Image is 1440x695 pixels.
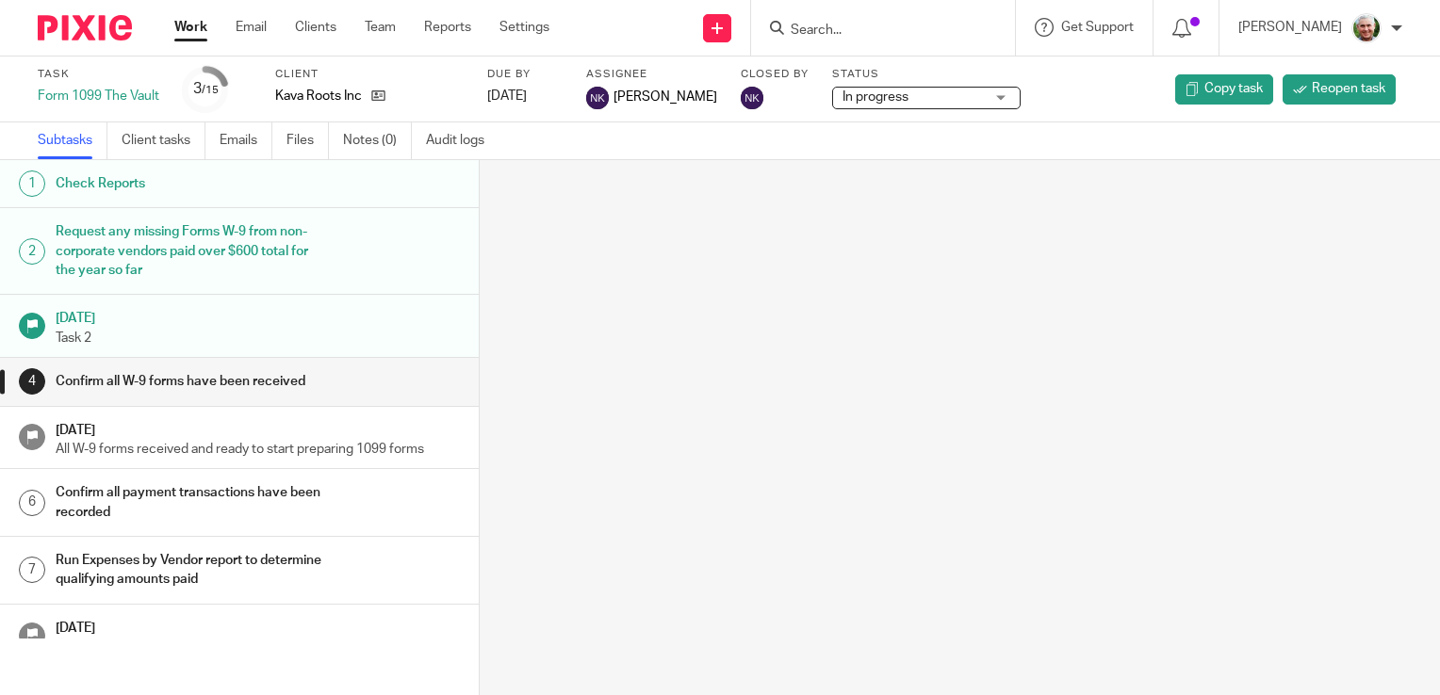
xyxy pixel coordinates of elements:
input: Search [789,23,958,40]
a: Reports [424,18,471,37]
a: Subtasks [38,122,107,159]
label: Due by [487,67,563,82]
label: Status [832,67,1021,82]
div: 7 [19,557,45,583]
span: [PERSON_NAME] [614,88,717,106]
div: [DATE] [487,87,563,105]
p: Kava Roots Inc [275,87,362,105]
i: Open client page [371,89,385,103]
span: In progress [843,90,908,104]
h1: [DATE] [56,614,461,638]
h1: Request any missing Forms W-9 from non-corporate vendors paid over $600 total for the year so far [56,218,325,284]
span: Reopen task [1312,79,1385,98]
a: Team [365,18,396,37]
h1: [DATE] [56,304,461,328]
div: 3 [193,78,219,100]
a: Files [286,122,329,159]
label: Task [38,67,159,82]
label: Closed by [741,67,809,82]
h1: [DATE] [56,416,461,440]
div: 1 [19,170,45,197]
img: Nicki Knerr [586,87,609,109]
img: kim_profile.jpg [1351,13,1382,43]
div: 2 [19,238,45,265]
div: 4 [19,368,45,395]
h1: Check Reports [56,170,325,198]
span: Copy task [1204,79,1263,98]
a: Reopen task [1283,74,1396,105]
img: Nicki Knerr [741,87,763,109]
h1: Confirm all payment transactions have been recorded [56,478,325,526]
p: Complete 1099 Report [56,638,461,656]
a: Emails [220,122,272,159]
h1: Confirm all W-9 forms have been received [56,367,325,396]
a: Audit logs [426,122,499,159]
a: Email [236,18,267,37]
small: /15 [202,85,219,95]
p: Task 2 [56,329,461,347]
h1: Run Expenses by Vendor report to determine qualifying amounts paid [56,546,325,594]
div: 6 [19,490,45,516]
a: Settings [499,18,549,37]
a: Clients [295,18,336,37]
span: Get Support [1061,21,1134,34]
p: [PERSON_NAME] [1238,18,1342,37]
a: Work [174,18,207,37]
p: All W-9 forms received and ready to start preparing 1099 forms [56,440,461,459]
div: Form 1099 The Vault [38,87,159,105]
label: Assignee [586,67,717,82]
a: Notes (0) [343,122,412,159]
a: Client tasks [122,122,205,159]
a: Copy task [1175,74,1273,105]
label: Client [275,67,464,82]
img: Pixie [38,15,132,40]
